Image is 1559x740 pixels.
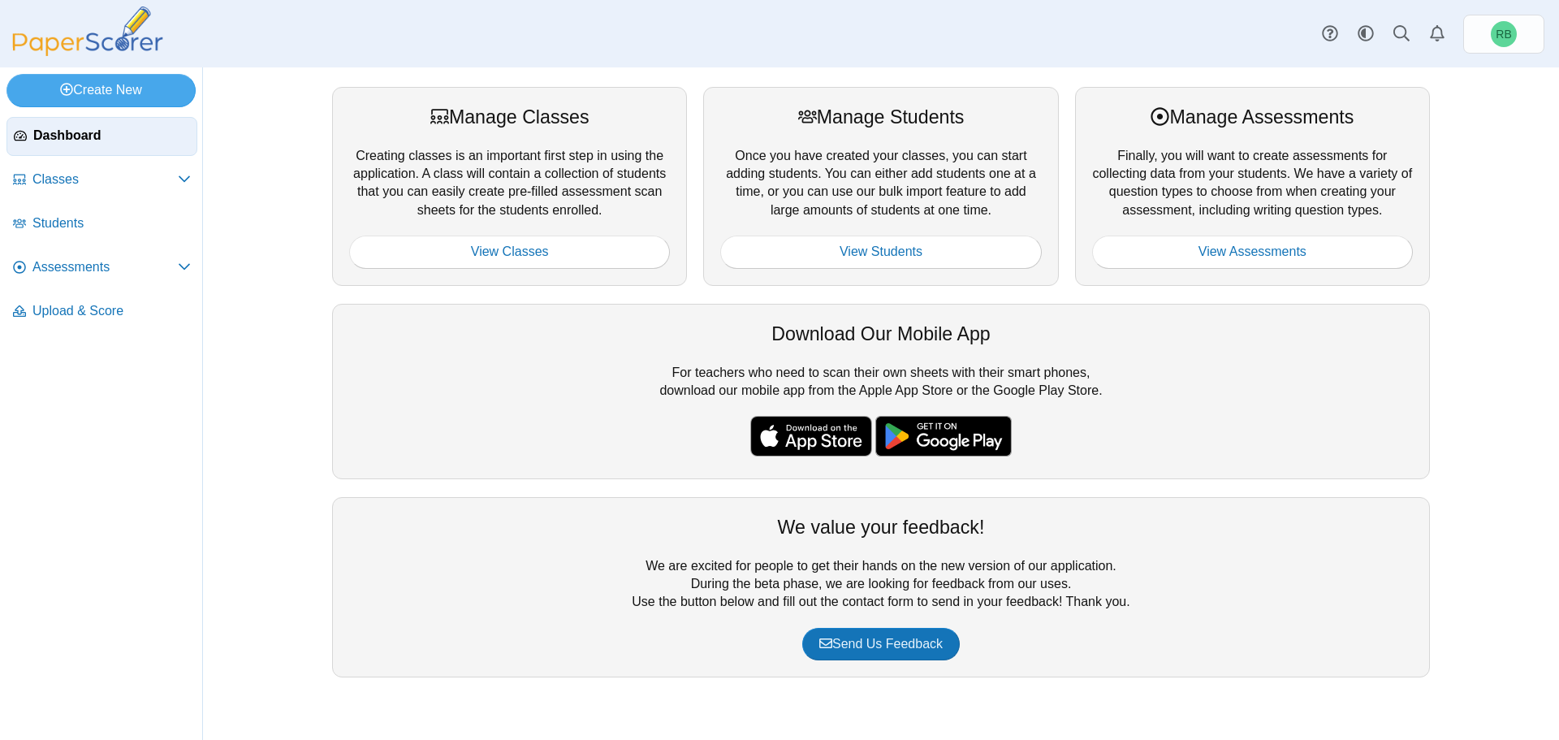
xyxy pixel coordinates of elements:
[32,302,191,320] span: Upload & Score
[6,45,169,58] a: PaperScorer
[349,321,1413,347] div: Download Our Mobile App
[332,497,1430,677] div: We are excited for people to get their hands on the new version of our application. During the be...
[6,6,169,56] img: PaperScorer
[6,292,197,331] a: Upload & Score
[1075,87,1430,285] div: Finally, you will want to create assessments for collecting data from your students. We have a va...
[875,416,1012,457] img: google-play-badge.png
[6,117,197,156] a: Dashboard
[6,161,197,200] a: Classes
[32,258,178,276] span: Assessments
[1092,236,1413,268] a: View Assessments
[802,628,960,660] a: Send Us Feedback
[349,104,670,130] div: Manage Classes
[6,74,196,106] a: Create New
[1463,15,1544,54] a: Robert Bartz
[1491,21,1517,47] span: Robert Bartz
[349,236,670,268] a: View Classes
[6,249,197,288] a: Assessments
[750,416,872,457] img: apple-store-badge.svg
[33,127,190,145] span: Dashboard
[1419,16,1455,52] a: Alerts
[1092,104,1413,130] div: Manage Assessments
[720,236,1041,268] a: View Students
[332,304,1430,479] div: For teachers who need to scan their own sheets with their smart phones, download our mobile app f...
[819,637,943,651] span: Send Us Feedback
[32,214,191,232] span: Students
[720,104,1041,130] div: Manage Students
[332,87,687,285] div: Creating classes is an important first step in using the application. A class will contain a coll...
[703,87,1058,285] div: Once you have created your classes, you can start adding students. You can either add students on...
[349,514,1413,540] div: We value your feedback!
[1496,28,1511,40] span: Robert Bartz
[32,171,178,188] span: Classes
[6,205,197,244] a: Students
